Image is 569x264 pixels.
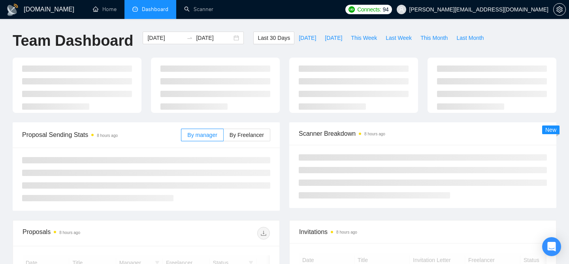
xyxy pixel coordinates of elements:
span: Invitations [299,227,546,237]
button: Last 30 Days [253,32,294,44]
span: [DATE] [299,34,316,42]
span: 94 [383,5,389,14]
div: Open Intercom Messenger [542,237,561,256]
span: Scanner Breakdown [299,129,547,139]
span: This Week [351,34,377,42]
h1: Team Dashboard [13,32,133,50]
img: logo [6,4,19,16]
a: setting [553,6,566,13]
span: Dashboard [142,6,168,13]
img: upwork-logo.png [349,6,355,13]
time: 8 hours ago [364,132,385,136]
div: Proposals [23,227,146,240]
a: searchScanner [184,6,213,13]
button: [DATE] [320,32,347,44]
button: setting [553,3,566,16]
span: New [545,127,556,133]
span: [DATE] [325,34,342,42]
time: 8 hours ago [59,230,80,235]
span: Proposal Sending Stats [22,130,181,140]
input: Start date [147,34,183,42]
button: [DATE] [294,32,320,44]
a: homeHome [93,6,117,13]
span: Last Month [456,34,484,42]
span: swap-right [187,35,193,41]
span: By manager [187,132,217,138]
button: This Week [347,32,381,44]
time: 8 hours ago [97,133,118,138]
span: dashboard [132,6,138,12]
span: By Freelancer [230,132,264,138]
time: 8 hours ago [336,230,357,234]
span: Last Week [386,34,412,42]
span: Last 30 Days [258,34,290,42]
span: to [187,35,193,41]
span: Connects: [357,5,381,14]
input: End date [196,34,232,42]
button: This Month [416,32,452,44]
button: Last Week [381,32,416,44]
span: setting [554,6,565,13]
button: Last Month [452,32,488,44]
span: user [399,7,404,12]
span: This Month [420,34,448,42]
